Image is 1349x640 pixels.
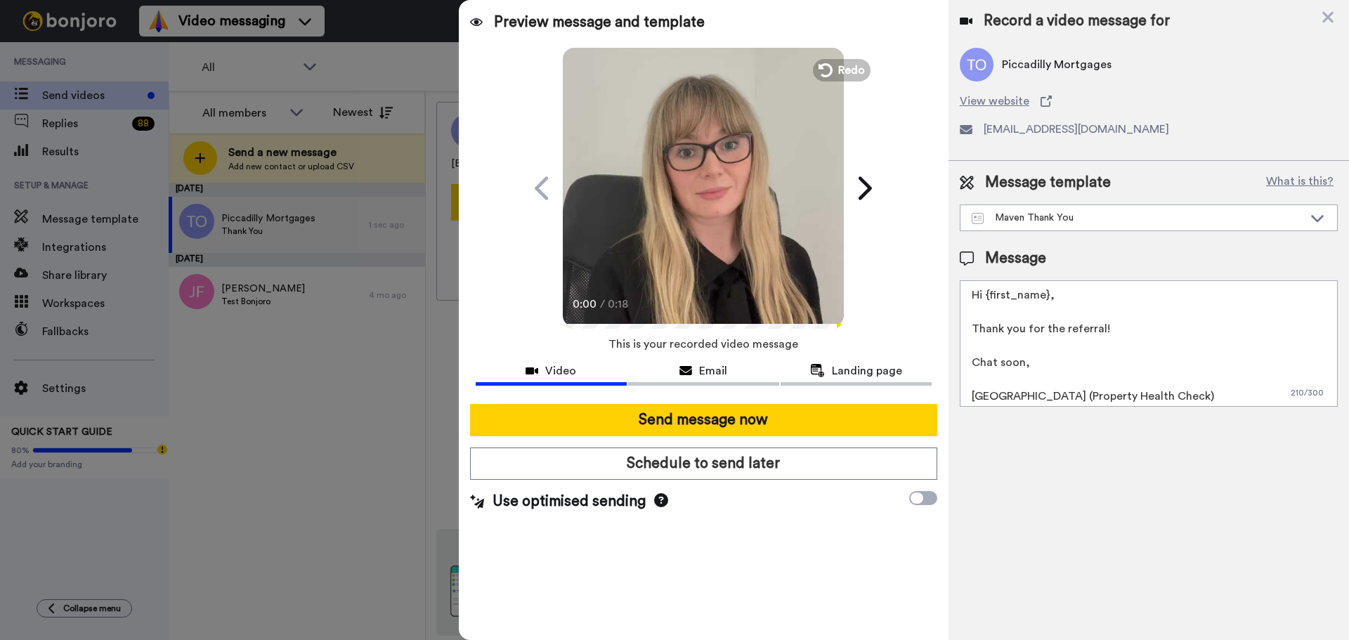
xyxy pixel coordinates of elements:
div: Maven Thank You [972,211,1303,225]
span: Message template [985,172,1111,193]
button: Send message now [470,404,937,436]
span: View website [960,93,1029,110]
span: This is your recorded video message [608,329,798,360]
span: 0:18 [608,296,632,313]
button: What is this? [1262,172,1338,193]
span: Use optimised sending [493,491,646,512]
span: Video [545,363,576,379]
span: Message [985,248,1046,269]
span: Email [699,363,727,379]
span: / [600,296,605,313]
span: [EMAIL_ADDRESS][DOMAIN_NAME] [984,121,1169,138]
span: Landing page [832,363,902,379]
img: Message-temps.svg [972,213,984,224]
textarea: Hi {first_name}, Thank you for the referral! Chat soon, [GEOGRAPHIC_DATA] (Property Health Check) [960,280,1338,407]
a: View website [960,93,1338,110]
button: Schedule to send later [470,448,937,480]
span: 0:00 [573,296,597,313]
